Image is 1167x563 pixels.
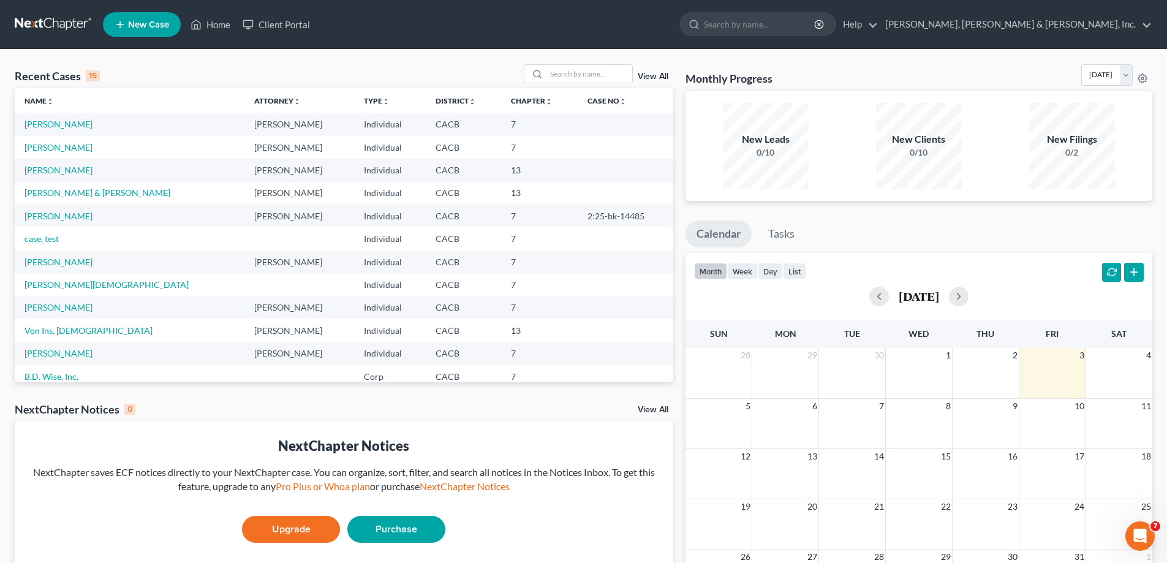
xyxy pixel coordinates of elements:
td: 7 [501,251,578,273]
td: CACB [426,297,500,319]
td: CACB [426,159,500,181]
td: Corp [354,365,426,388]
div: New Clients [876,132,962,146]
a: Pro Plus or Whoa plan [276,480,370,492]
a: Case Nounfold_more [587,96,627,105]
span: 20 [806,499,818,514]
td: CACB [426,113,500,135]
h3: Monthly Progress [685,71,772,86]
td: Individual [354,319,426,342]
td: 13 [501,182,578,205]
div: 0 [124,404,135,415]
div: 0/10 [723,146,809,159]
span: 8 [945,399,952,414]
td: CACB [426,182,500,205]
span: 4 [1145,348,1152,363]
i: unfold_more [545,98,553,105]
a: [PERSON_NAME] & [PERSON_NAME] [25,187,170,198]
a: [PERSON_NAME] [25,165,93,175]
a: [PERSON_NAME], [PERSON_NAME] & [PERSON_NAME], Inc. [879,13,1152,36]
span: 15 [940,449,952,464]
td: CACB [426,251,500,273]
input: Search by name... [704,13,816,36]
i: unfold_more [382,98,390,105]
a: Attorneyunfold_more [254,96,301,105]
div: New Filings [1029,132,1115,146]
a: Chapterunfold_more [511,96,553,105]
input: Search by name... [546,65,632,83]
td: 7 [501,113,578,135]
td: Individual [354,251,426,273]
td: [PERSON_NAME] [244,251,354,273]
span: 10 [1073,399,1086,414]
td: 7 [501,136,578,159]
td: [PERSON_NAME] [244,319,354,342]
span: 24 [1073,499,1086,514]
td: Individual [354,227,426,250]
a: Upgrade [242,516,340,543]
button: day [758,263,783,279]
td: 7 [501,342,578,365]
div: 0/2 [1029,146,1115,159]
span: Sat [1111,328,1127,339]
span: 14 [873,449,885,464]
td: Individual [354,159,426,181]
button: month [694,263,727,279]
span: 2 [1011,348,1019,363]
button: list [783,263,806,279]
span: Fri [1046,328,1059,339]
td: 13 [501,319,578,342]
td: Individual [354,342,426,365]
td: 7 [501,273,578,296]
a: Purchase [347,516,445,543]
a: [PERSON_NAME] [25,119,93,129]
span: Wed [908,328,929,339]
td: CACB [426,365,500,388]
td: [PERSON_NAME] [244,182,354,205]
td: [PERSON_NAME] [244,297,354,319]
td: 13 [501,159,578,181]
td: Individual [354,113,426,135]
a: Districtunfold_more [436,96,476,105]
td: Individual [354,297,426,319]
span: 28 [739,348,752,363]
td: [PERSON_NAME] [244,159,354,181]
div: 15 [86,70,100,81]
span: 16 [1006,449,1019,464]
span: 21 [873,499,885,514]
td: CACB [426,273,500,296]
span: 12 [739,449,752,464]
td: Individual [354,136,426,159]
div: New Leads [723,132,809,146]
i: unfold_more [619,98,627,105]
a: Von Ins, [DEMOGRAPHIC_DATA] [25,325,153,336]
a: [PERSON_NAME] [25,302,93,312]
a: [PERSON_NAME] [25,348,93,358]
td: CACB [426,342,500,365]
a: Calendar [685,221,752,247]
span: Tue [844,328,860,339]
a: View All [638,72,668,81]
span: 17 [1073,449,1086,464]
td: CACB [426,319,500,342]
a: B.D. Wise, Inc. [25,371,78,382]
a: [PERSON_NAME] [25,257,93,267]
td: 7 [501,205,578,227]
a: View All [638,406,668,414]
span: New Case [128,20,169,29]
div: NextChapter Notices [25,436,663,455]
i: unfold_more [469,98,476,105]
i: unfold_more [293,98,301,105]
span: 18 [1140,449,1152,464]
span: 29 [806,348,818,363]
span: 7 [878,399,885,414]
a: [PERSON_NAME] [25,142,93,153]
span: 3 [1078,348,1086,363]
span: 5 [744,399,752,414]
a: Tasks [757,221,806,247]
a: case, test [25,233,59,244]
span: 7 [1150,521,1160,531]
td: 2:25-bk-14485 [578,205,673,227]
td: [PERSON_NAME] [244,205,354,227]
a: Home [184,13,236,36]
